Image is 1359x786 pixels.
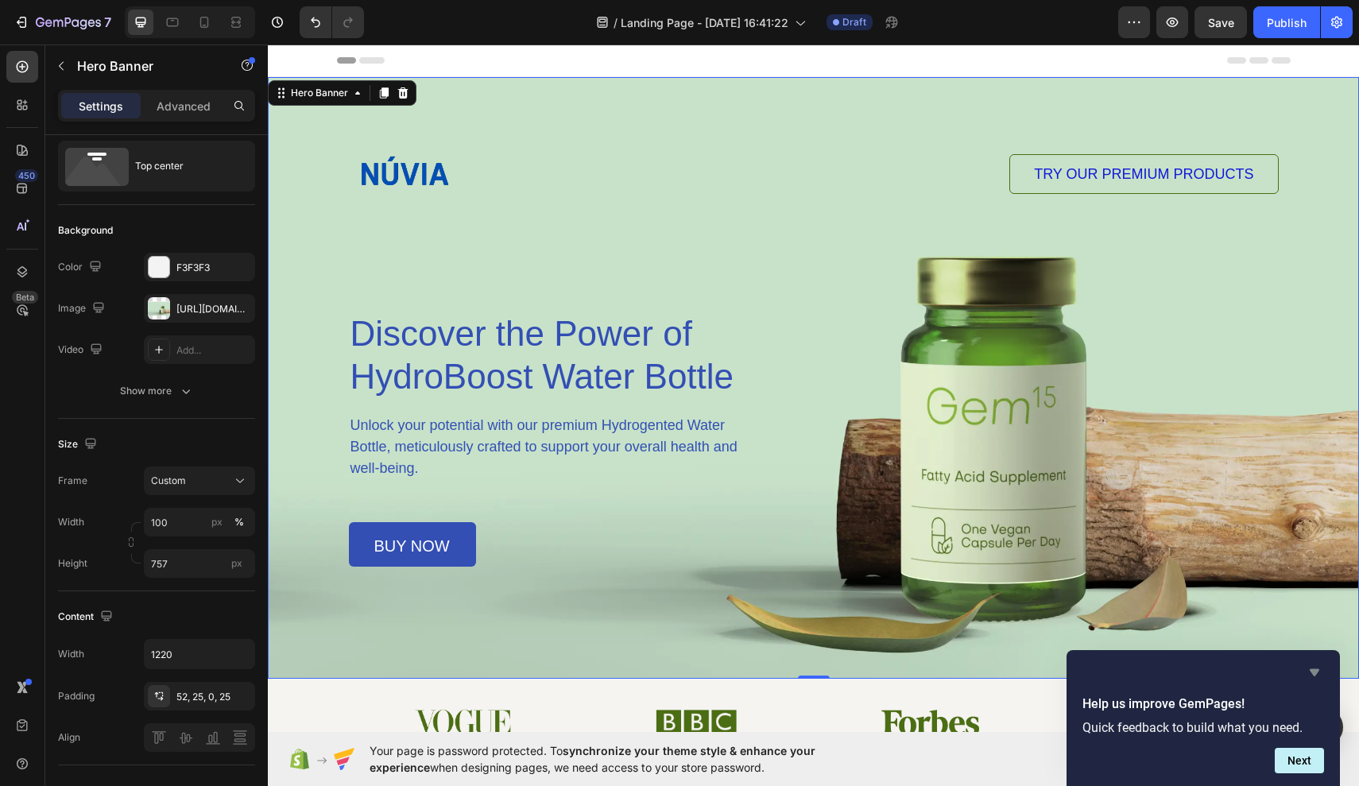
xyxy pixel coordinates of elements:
input: px% [144,508,255,536]
button: 7 [6,6,118,38]
p: Advanced [157,98,211,114]
a: Rich Text Editor. Editing area: main [741,110,1010,149]
h2: Help us improve GemPages! [1082,695,1324,714]
div: Help us improve GemPages! [1082,663,1324,773]
div: Show more [120,383,194,399]
input: px [144,549,255,578]
span: / [614,14,618,31]
div: Background [58,223,113,238]
button: Publish [1253,6,1320,38]
div: Add... [176,343,251,358]
div: Padding [58,689,95,703]
p: 7 [104,13,111,32]
span: px [231,557,242,569]
div: % [234,515,244,529]
a: Rich Text Editor. Editing area: main [81,478,208,522]
div: 52, 25, 0, 25 [176,690,251,704]
input: Auto [145,640,254,668]
p: buy now [106,494,182,509]
div: Video [58,339,106,361]
div: Content [58,606,116,628]
iframe: Design area [268,45,1359,732]
div: F3F3F3 [176,261,251,275]
span: Custom [151,474,186,488]
img: gempages_585404839597441693-d98bb26e-b08a-4956-a951-c4143493157b.png [146,664,243,690]
button: px [230,513,249,532]
span: synchronize your theme style & enhance your experience [370,744,815,774]
p: Settings [79,98,123,114]
label: Frame [58,474,87,488]
img: gempages_585404839597441693-22fa8211-9b0d-48bf-a9ec-440b7615da08.png [855,655,939,700]
p: Discover the Power of HydroBoost Water Bottle [83,268,484,354]
img: gempages_585404839597441693-a398def8-1389-44d4-9c56-42a641906956.png [387,659,470,695]
span: Save [1208,16,1234,29]
label: Width [58,515,84,529]
button: Hide survey [1305,663,1324,682]
p: Unlock your potential with our premium Hydrogented Water Bottle, meticulously crafted to support ... [83,370,483,435]
span: Your page is password protected. To when designing pages, we need access to your store password. [370,742,877,776]
button: Show more [58,377,255,405]
label: Height [58,556,87,571]
div: Align [58,730,80,745]
button: Custom [144,467,255,495]
div: Width [58,647,84,661]
div: Undo/Redo [300,6,364,38]
div: Size [58,434,100,455]
div: Top center [135,148,232,184]
p: Hero Banner [77,56,212,76]
img: gempages_585404839597441693-85541770-5532-4139-bd33-603e9ad344aa.png [609,664,716,692]
span: Draft [842,15,866,29]
h1: Rich Text Editor. Editing area: main [81,266,486,355]
div: [URL][DOMAIN_NAME] [176,302,251,316]
div: Publish [1267,14,1307,31]
p: Quick feedback to build what you need. [1082,720,1324,735]
div: Image [58,298,108,319]
div: Rich Text Editor. Editing area: main [81,369,485,436]
span: Landing Page - [DATE] 16:41:22 [621,14,788,31]
span: TRY OUR PREMIUM PRODUCTS [766,122,985,137]
div: Rich Text Editor. Editing area: main [766,118,985,141]
div: Hero Banner [20,41,83,56]
button: % [207,513,226,532]
div: Rich Text Editor. Editing area: main [106,494,182,509]
div: Beta [12,291,38,304]
div: Color [58,257,105,278]
div: px [211,515,223,529]
div: 450 [15,169,38,182]
button: Next question [1275,748,1324,773]
button: Save [1194,6,1247,38]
